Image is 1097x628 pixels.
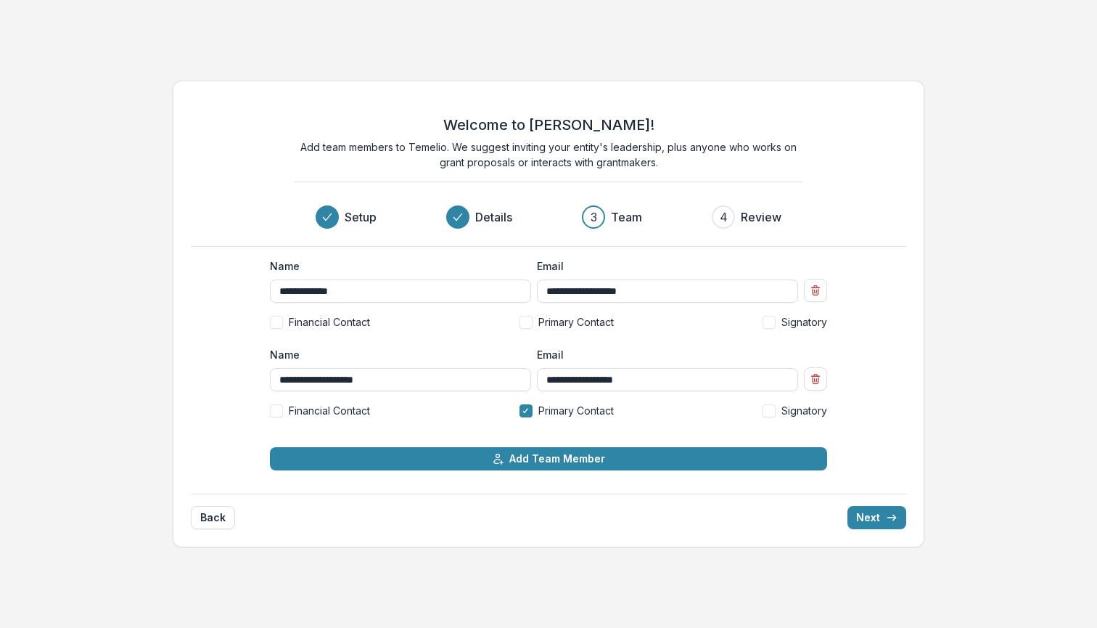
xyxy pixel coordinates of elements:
[443,116,654,134] h2: Welcome to [PERSON_NAME]!
[270,447,827,470] button: Add Team Member
[720,208,728,226] div: 4
[781,403,827,418] span: Signatory
[289,403,370,418] span: Financial Contact
[538,314,614,330] span: Primary Contact
[804,367,827,391] button: Remove team member
[295,139,802,170] p: Add team members to Temelio. We suggest inviting your entity's leadership, plus anyone who works ...
[611,208,642,226] h3: Team
[538,403,614,418] span: Primary Contact
[289,314,370,330] span: Financial Contact
[475,208,512,226] h3: Details
[270,347,522,362] label: Name
[591,208,597,226] div: 3
[345,208,377,226] h3: Setup
[847,506,906,529] button: Next
[270,258,522,274] label: Name
[191,506,235,529] button: Back
[316,205,781,229] div: Progress
[781,314,827,330] span: Signatory
[741,208,781,226] h3: Review
[804,279,827,302] button: Remove team member
[537,258,789,274] label: Email
[537,347,789,362] label: Email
